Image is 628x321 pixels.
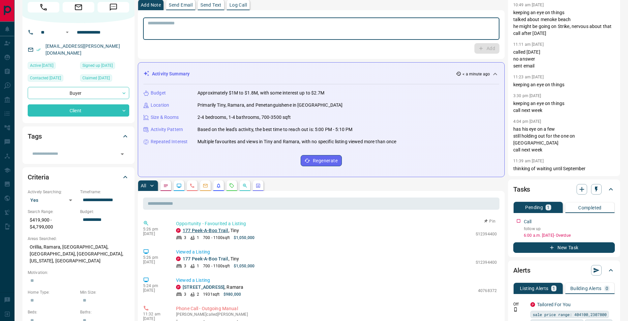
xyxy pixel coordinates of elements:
p: 5:24 pm [143,283,166,288]
svg: Requests [229,183,234,188]
div: Mon May 06 2024 [80,74,129,84]
p: Viewed a Listing [176,249,497,255]
p: 700 - 1100 sqft [203,235,230,241]
svg: Agent Actions [255,183,261,188]
h2: Criteria [28,172,49,182]
a: Tailored For You [537,302,571,307]
div: Wed Sep 10 2025 [28,62,77,71]
p: 11:11 am [DATE] [513,42,544,47]
p: S12394400 [476,259,497,265]
p: thinking of waiting until September has seen a few places he likes but doesn't want to take part ... [513,165,615,193]
span: Message [98,2,129,13]
p: Home Type: [28,289,77,295]
p: S12394400 [476,231,497,237]
p: 3 [184,235,186,241]
p: Call [524,218,532,225]
p: Pending [525,205,543,210]
p: Approximately $1M to $1.8M, with some interest up to $2.7M [197,90,325,96]
p: 1 [197,263,199,269]
p: Repeated Interest [151,138,188,145]
span: Active [DATE] [30,62,53,69]
p: 11:23 am [DATE] [513,75,544,79]
p: , Ramara [183,284,243,291]
div: Tasks [513,181,615,197]
p: Min Size: [80,289,129,295]
p: [DATE] [143,316,166,321]
h2: Tasks [513,184,530,195]
span: Email [63,2,94,13]
a: [STREET_ADDRESS] [183,284,224,290]
p: 6:00 a.m. [DATE] - Overdue [524,232,615,238]
p: Log Call [229,3,247,7]
span: Signed up [DATE] [82,62,113,69]
p: Budget [151,90,166,96]
svg: Push Notification Only [513,307,518,312]
div: Alerts [513,262,615,278]
p: 5:26 pm [143,255,166,260]
p: Areas Searched: [28,236,129,242]
p: $1,050,000 [234,235,254,241]
p: Send Text [200,3,222,7]
h2: Alerts [513,265,530,276]
p: [DATE] [143,288,166,293]
p: Off [513,301,526,307]
div: property.ca [176,256,181,261]
p: Timeframe: [80,189,129,195]
svg: Lead Browsing Activity [176,183,182,188]
p: 3 [184,263,186,269]
p: 3:30 pm [DATE] [513,94,541,98]
p: 11:39 am [DATE] [513,159,544,163]
p: $980,000 [224,291,241,297]
p: 1 [547,205,550,210]
p: 4:04 pm [DATE] [513,119,541,124]
span: Claimed [DATE] [82,75,110,81]
p: Add Note [141,3,161,7]
button: Pin [480,218,499,224]
p: Baths: [80,309,129,315]
span: Contacted [DATE] [30,75,61,81]
p: 2 [197,291,199,297]
div: property.ca [176,228,181,233]
p: [DATE] [143,260,166,264]
svg: Listing Alerts [216,183,221,188]
div: Sun Jan 08 2023 [80,62,129,71]
svg: Email Verified [36,47,41,52]
p: called [DATE] no answer sent email [513,49,615,69]
svg: Notes [163,183,168,188]
p: Size & Rooms [151,114,179,121]
p: 2-4 bedrooms, 1-4 bathrooms, 700-3500 sqft [197,114,291,121]
a: [EMAIL_ADDRESS][PERSON_NAME][DOMAIN_NAME] [45,43,120,56]
p: All [141,183,146,188]
p: Viewed a Listing [176,277,497,284]
span: sale price range: 404100,2307800 [533,311,607,318]
p: Orillia, Ramara, [GEOGRAPHIC_DATA], [GEOGRAPHIC_DATA], [GEOGRAPHIC_DATA], [US_STATE], [GEOGRAPHIC... [28,242,129,266]
p: Activity Pattern [151,126,183,133]
p: 1 [197,235,199,241]
span: Call [28,2,59,13]
p: Primarily Tiny, Ramara, and Penetanguishene in [GEOGRAPHIC_DATA] [197,102,343,109]
div: Activity Summary< a minute ago [143,68,499,80]
button: New Task [513,242,615,253]
p: Search Range: [28,209,77,215]
p: keeping an eye on things call next week [513,100,615,114]
p: keeping an eye on things talked about menoke beach he might be going on Strike, nervous about tha... [513,9,615,37]
a: 177 Peek-A-Boo Trail [183,256,228,261]
p: Opportunity - Favourited a Listing [176,220,497,227]
div: Client [28,104,129,117]
div: property.ca [176,285,181,289]
div: Criteria [28,169,129,185]
p: , Tiny [183,255,239,262]
h2: Tags [28,131,42,142]
p: 0 [606,286,608,291]
p: Multiple favourites and views in Tiny and Ramara, with no specific listing viewed more than once [197,138,397,145]
p: [DATE] [143,231,166,236]
div: Tue Sep 09 2025 [28,74,77,84]
div: property.ca [530,302,535,307]
p: Actively Searching: [28,189,77,195]
p: 700 - 1100 sqft [203,263,230,269]
p: Phone Call - Outgoing Manual [176,305,497,312]
p: Based on the lead's activity, the best time to reach out is: 5:00 PM - 5:10 PM [197,126,352,133]
p: Budget: [80,209,129,215]
p: Completed [578,205,602,210]
p: Activity Summary [152,70,190,77]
